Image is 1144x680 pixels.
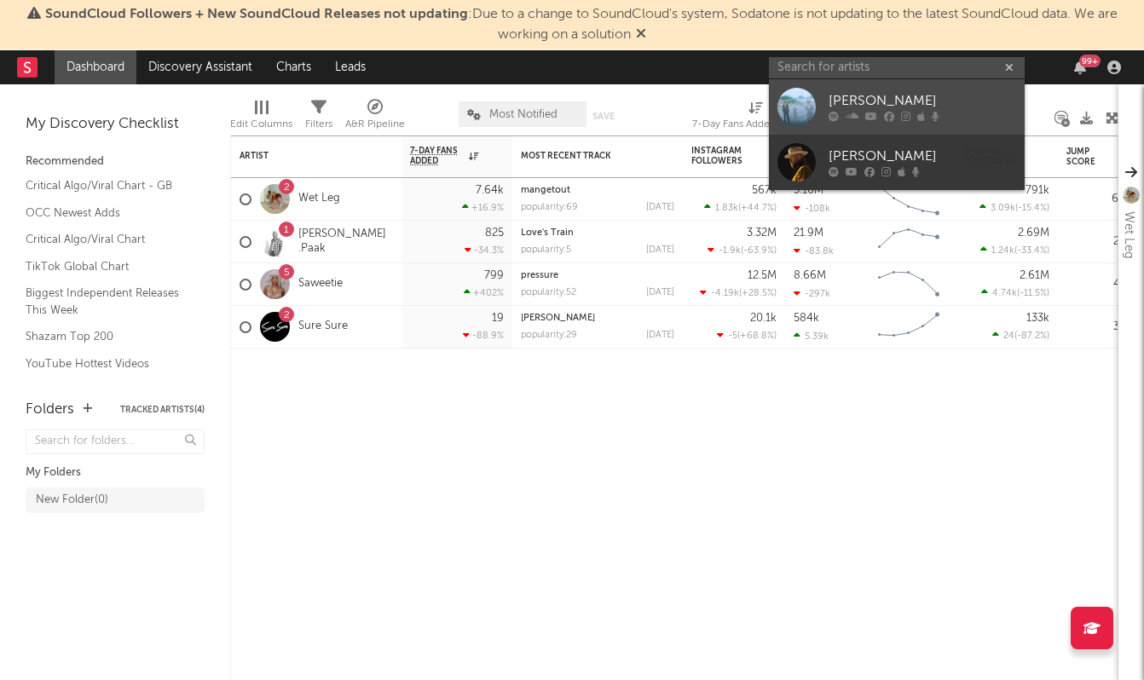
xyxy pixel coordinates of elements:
[691,146,751,166] div: Instagram Followers
[1017,246,1047,256] span: -33.4 %
[1074,61,1086,74] button: 99+
[1066,274,1135,295] div: 46.1
[521,331,577,340] div: popularity: 29
[484,270,504,281] div: 799
[345,93,405,142] div: A&R Pipeline
[708,245,777,256] div: ( )
[1018,228,1049,239] div: 2.69M
[462,202,504,213] div: +16.9 %
[26,204,188,222] a: OCC Newest Adds
[26,400,74,420] div: Folders
[646,331,674,340] div: [DATE]
[26,487,205,513] a: New Folder(0)
[829,147,1016,167] div: [PERSON_NAME]
[45,8,1118,42] span: : Due to a change to SoundCloud's system, Sodatone is not updating to the latest SoundCloud data....
[728,331,737,341] span: -5
[1017,331,1047,341] span: -87.2 %
[794,331,829,342] div: 5.39k
[26,429,205,454] input: Search for folders...
[1066,147,1109,167] div: Jump Score
[1018,204,1047,213] span: -15.4 %
[1020,289,1047,298] span: -11.5 %
[410,146,465,166] span: 7-Day Fans Added
[717,330,777,341] div: ( )
[592,112,615,121] button: Save
[992,289,1017,298] span: 4.74k
[136,50,264,84] a: Discovery Assistant
[991,246,1014,256] span: 1.24k
[794,270,826,281] div: 8.66M
[769,79,1025,135] a: [PERSON_NAME]
[521,288,576,297] div: popularity: 52
[230,93,292,142] div: Edit Columns
[264,50,323,84] a: Charts
[298,320,348,334] a: Sure Sure
[464,287,504,298] div: +402 %
[345,114,405,135] div: A&R Pipeline
[26,327,188,346] a: Shazam Top 200
[1066,189,1135,210] div: 60.6
[521,314,674,323] div: Keysman
[298,228,393,256] a: [PERSON_NAME] .Paak
[743,246,774,256] span: -63.9 %
[1066,232,1135,252] div: 29.5
[692,93,820,142] div: 7-Day Fans Added (7-Day Fans Added)
[646,245,674,255] div: [DATE]
[794,228,823,239] div: 21.9M
[521,271,674,280] div: pressure
[794,288,830,299] div: -297k
[521,186,674,195] div: mangetout
[870,263,947,306] svg: Chart title
[992,330,1049,341] div: ( )
[26,257,188,276] a: TikTok Global Chart
[298,277,343,291] a: Saweetie
[769,57,1025,78] input: Search for artists
[829,91,1016,112] div: [PERSON_NAME]
[979,202,1049,213] div: ( )
[740,331,774,341] span: +68.8 %
[646,288,674,297] div: [DATE]
[26,114,205,135] div: My Discovery Checklist
[240,151,367,161] div: Artist
[704,202,777,213] div: ( )
[747,228,777,239] div: 3.32M
[521,203,578,212] div: popularity: 69
[646,203,674,212] div: [DATE]
[26,230,188,249] a: Critical Algo/Viral Chart
[26,284,188,319] a: Biggest Independent Releases This Week
[230,114,292,135] div: Edit Columns
[719,246,741,256] span: -1.9k
[794,313,819,324] div: 584k
[870,306,947,349] svg: Chart title
[741,204,774,213] span: +44.7 %
[26,354,188,373] a: YouTube Hottest Videos
[305,93,332,142] div: Filters
[492,313,504,324] div: 19
[26,463,205,483] div: My Folders
[794,185,823,196] div: 3.16M
[476,185,504,196] div: 7.64k
[1026,185,1049,196] div: 791k
[711,289,739,298] span: -4.19k
[521,186,570,195] a: mangetout
[1003,331,1014,341] span: 24
[463,330,504,341] div: -88.9 %
[748,270,777,281] div: 12.5M
[485,228,504,239] div: 825
[45,8,468,21] span: SoundCloud Followers + New SoundCloud Releases not updating
[870,221,947,263] svg: Chart title
[715,204,738,213] span: 1.83k
[1066,317,1135,337] div: 35.6
[489,109,558,120] span: Most Notified
[26,176,188,195] a: Critical Algo/Viral Chart - GB
[36,490,108,510] div: New Folder ( 0 )
[794,203,830,214] div: -108k
[700,287,777,298] div: ( )
[981,287,1049,298] div: ( )
[521,228,574,238] a: Love's Train
[465,245,504,256] div: -34.3 %
[980,245,1049,256] div: ( )
[323,50,378,84] a: Leads
[521,271,558,280] a: pressure
[1079,55,1101,67] div: 99 +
